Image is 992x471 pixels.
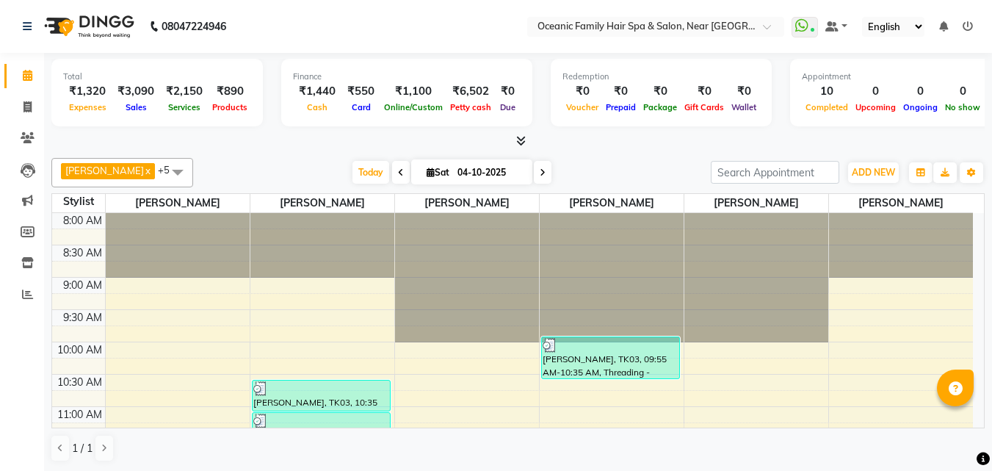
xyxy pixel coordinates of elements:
div: 8:00 AM [60,213,105,229]
input: Search Appointment [711,161,839,184]
span: +5 [158,164,181,176]
div: Finance [293,71,521,83]
span: [PERSON_NAME] [65,165,144,176]
span: [PERSON_NAME] [250,194,394,212]
div: [PERSON_NAME], TK03, 10:35 AM-11:05 AM, Hair - Shaving [253,381,390,411]
div: ₹2,150 [160,83,209,100]
div: Appointment [802,71,984,83]
div: ₹1,320 [63,83,112,100]
span: Ongoing [899,102,941,112]
span: Sales [122,102,151,112]
span: Due [496,102,519,112]
b: 08047224946 [162,6,226,47]
div: Stylist [52,194,105,209]
span: Expenses [65,102,110,112]
span: No show [941,102,984,112]
a: x [144,165,151,176]
div: ₹0 [728,83,760,100]
div: [PERSON_NAME], TK05, 11:05 AM-11:50 AM, Hair - Hair Wash And Blow Dry [253,413,390,459]
span: Sat [423,167,453,178]
div: ₹550 [341,83,380,100]
div: ₹6,502 [446,83,495,100]
div: 11:00 AM [54,407,105,423]
div: ₹1,440 [293,83,341,100]
div: 10 [802,83,852,100]
span: Prepaid [602,102,640,112]
div: ₹0 [562,83,602,100]
div: 9:30 AM [60,310,105,326]
span: Package [640,102,681,112]
span: Voucher [562,102,602,112]
span: Completed [802,102,852,112]
iframe: chat widget [930,412,977,456]
div: ₹0 [495,83,521,100]
span: Card [348,102,374,112]
span: Services [164,102,204,112]
span: Products [209,102,251,112]
span: Today [352,161,389,184]
span: 1 / 1 [72,441,93,456]
div: ₹890 [209,83,251,100]
img: logo [37,6,138,47]
span: [PERSON_NAME] [540,194,684,212]
span: Upcoming [852,102,899,112]
span: Cash [303,102,331,112]
span: Wallet [728,102,760,112]
span: Gift Cards [681,102,728,112]
div: 0 [852,83,899,100]
div: Redemption [562,71,760,83]
div: ₹0 [640,83,681,100]
div: Total [63,71,251,83]
div: 10:00 AM [54,342,105,358]
span: [PERSON_NAME] [829,194,974,212]
span: [PERSON_NAME] [395,194,539,212]
div: 10:30 AM [54,375,105,390]
span: [PERSON_NAME] [106,194,250,212]
span: Online/Custom [380,102,446,112]
div: ₹1,100 [380,83,446,100]
div: ₹0 [681,83,728,100]
div: 8:30 AM [60,245,105,261]
span: Petty cash [446,102,495,112]
div: ₹3,090 [112,83,160,100]
div: [PERSON_NAME], TK03, 09:55 AM-10:35 AM, Threading - Eyebrow,Threading - Full Face [542,337,679,378]
button: ADD NEW [848,162,899,183]
div: ₹0 [602,83,640,100]
span: ADD NEW [852,167,895,178]
span: [PERSON_NAME] [684,194,828,212]
div: 0 [941,83,984,100]
div: 0 [899,83,941,100]
div: 9:00 AM [60,278,105,293]
input: 2025-10-04 [453,162,526,184]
